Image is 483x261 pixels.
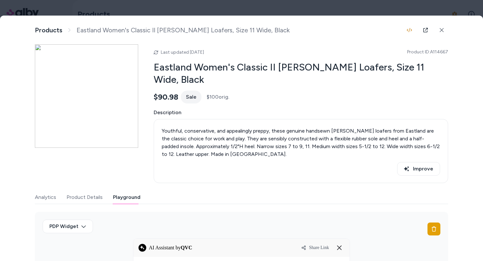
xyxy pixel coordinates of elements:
img: a114667_012.102 [35,44,138,148]
nav: breadcrumb [35,26,290,34]
button: Improve [397,162,440,176]
h2: Eastland Women's Classic II [PERSON_NAME] Loafers, Size 11 Wide, Black [154,61,448,85]
button: Playground [113,191,140,204]
span: $100 orig. [207,93,229,101]
span: Description [154,109,448,116]
span: Eastland Women's Classic II [PERSON_NAME] Loafers, Size 11 Wide, Black [77,26,290,34]
button: Product Details [67,191,103,204]
span: Last updated [DATE] [161,49,204,55]
button: Analytics [35,191,56,204]
div: Sale [181,91,201,103]
span: Product ID: A114667 [407,49,448,55]
span: $90.98 [154,92,178,102]
p: Youthful, conservative, and appealingly preppy, these genuine handsewn [PERSON_NAME] loafers from... [162,127,440,158]
button: PDP Widget [43,220,93,233]
a: Products [35,26,62,34]
span: PDP Widget [49,223,78,230]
